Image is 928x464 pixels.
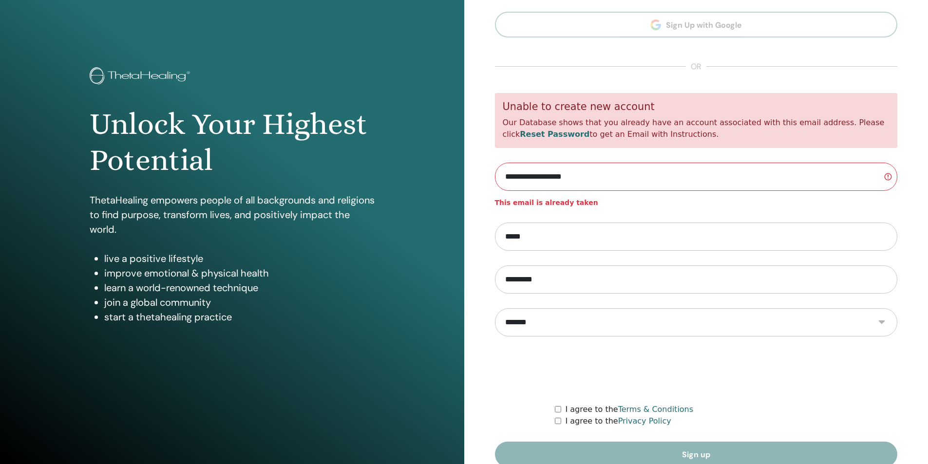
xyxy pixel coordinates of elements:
a: Privacy Policy [618,416,671,426]
iframe: reCAPTCHA [622,351,770,389]
strong: This email is already taken [495,199,598,206]
p: ThetaHealing empowers people of all backgrounds and religions to find purpose, transform lives, a... [90,193,375,237]
label: I agree to the [565,415,671,427]
a: Reset Password [520,130,589,139]
a: Terms & Conditions [618,405,693,414]
li: start a thetahealing practice [104,310,375,324]
li: join a global community [104,295,375,310]
div: Our Database shows that you already have an account associated with this email address. Please cl... [495,93,898,148]
span: or [686,61,706,73]
li: learn a world-renowned technique [104,280,375,295]
h1: Unlock Your Highest Potential [90,106,375,179]
h5: Unable to create new account [503,101,890,113]
label: I agree to the [565,404,693,415]
li: live a positive lifestyle [104,251,375,266]
li: improve emotional & physical health [104,266,375,280]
